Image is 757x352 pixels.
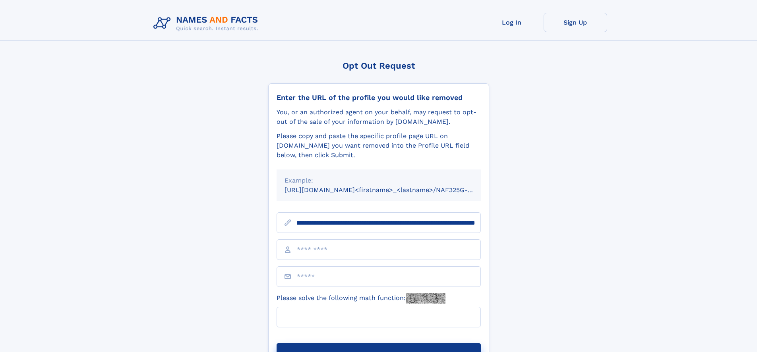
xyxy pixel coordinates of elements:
[277,293,445,304] label: Please solve the following math function:
[277,108,481,127] div: You, or an authorized agent on your behalf, may request to opt-out of the sale of your informatio...
[150,13,265,34] img: Logo Names and Facts
[285,176,473,185] div: Example:
[277,93,481,102] div: Enter the URL of the profile you would like removed
[544,13,607,32] a: Sign Up
[480,13,544,32] a: Log In
[277,131,481,160] div: Please copy and paste the specific profile page URL on [DOMAIN_NAME] you want removed into the Pr...
[268,61,489,71] div: Opt Out Request
[285,186,496,194] small: [URL][DOMAIN_NAME]<firstname>_<lastname>/NAF325G-xxxxxxxx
